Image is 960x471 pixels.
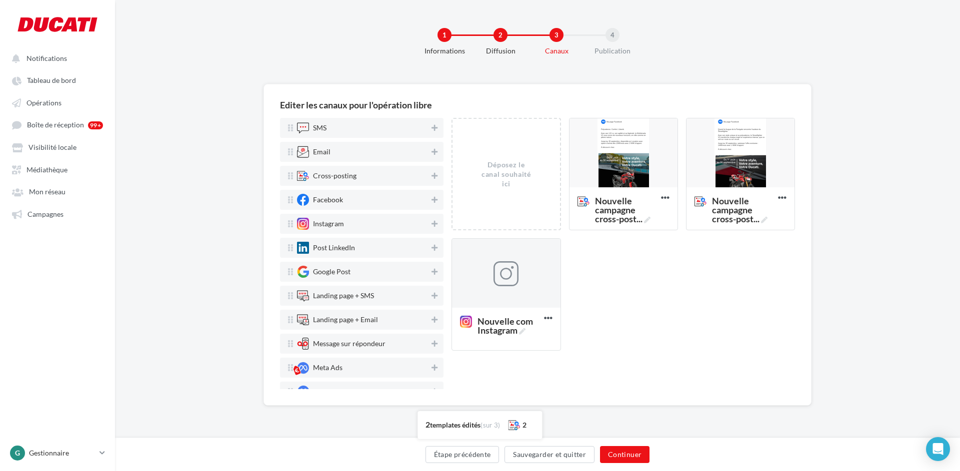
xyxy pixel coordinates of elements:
[313,388,372,395] div: Boost de post Meta
[26,98,61,107] span: Opérations
[6,138,109,156] a: Visibilité locale
[605,28,619,42] div: 4
[430,421,480,429] span: templates édités
[524,46,588,56] div: Canaux
[425,446,499,463] button: Étape précédente
[313,124,326,131] div: SMS
[6,182,109,200] a: Mon réseau
[313,340,385,347] div: Message sur répondeur
[412,46,476,56] div: Informations
[6,205,109,223] a: Campagnes
[27,121,84,129] span: Boîte de réception
[480,421,500,429] span: (sur 3)
[26,165,67,174] span: Médiathèque
[437,28,451,42] div: 1
[6,115,109,134] a: Boîte de réception 99+
[926,437,950,461] div: Open Intercom Messenger
[313,244,355,251] div: Post LinkedIn
[522,420,526,430] div: 2
[313,364,342,371] div: Meta Ads
[313,220,344,227] div: Instagram
[425,420,430,429] span: 2
[27,76,76,85] span: Tableau de bord
[29,448,95,458] p: Gestionnaire
[313,292,374,299] div: Landing page + SMS
[313,148,330,155] div: Email
[26,54,67,62] span: Notifications
[577,196,661,207] span: Nouvelle campagne cross-posting
[477,317,539,335] span: Nouvelle com Instagram
[580,46,644,56] div: Publication
[29,188,65,196] span: Mon réseau
[6,49,105,67] button: Notifications
[313,196,343,203] div: Facebook
[460,317,543,328] span: Nouvelle com Instagram
[280,100,432,109] div: Editer les canaux pour l'opération libre
[468,46,532,56] div: Diffusion
[313,172,356,179] div: Cross-posting
[479,160,533,189] div: Déposez le canal souhaité ici
[15,448,20,458] span: G
[6,93,109,111] a: Opérations
[6,71,109,89] a: Tableau de bord
[549,28,563,42] div: 3
[88,121,103,129] div: 99+
[8,444,107,463] a: G Gestionnaire
[6,160,109,178] a: Médiathèque
[313,268,350,275] div: Google Post
[595,196,657,223] span: Nouvelle campagne cross-post
[27,210,63,218] span: Campagnes
[712,196,774,223] span: Nouvelle campagne cross-post
[600,446,649,463] button: Continuer
[504,446,594,463] button: Sauvegarder et quitter
[694,196,778,207] span: Nouvelle campagne cross-posting
[313,316,378,323] div: Landing page + Email
[493,28,507,42] div: 2
[28,143,76,152] span: Visibilité locale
